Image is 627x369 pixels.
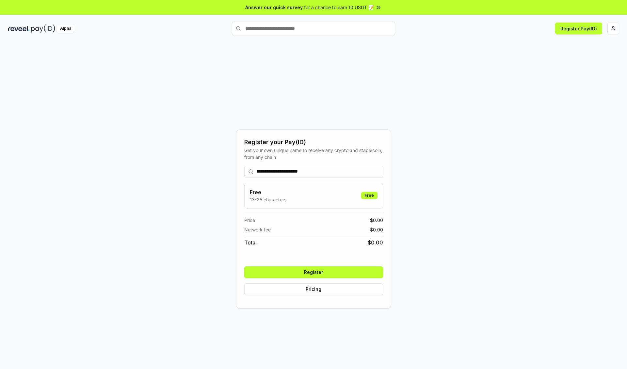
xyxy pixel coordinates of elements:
[245,4,303,11] span: Answer our quick survey
[244,239,257,246] span: Total
[555,23,602,34] button: Register Pay(ID)
[361,192,378,199] div: Free
[8,25,30,33] img: reveel_dark
[56,25,75,33] div: Alpha
[31,25,55,33] img: pay_id
[244,283,383,295] button: Pricing
[244,138,383,147] div: Register your Pay(ID)
[304,4,374,11] span: for a chance to earn 10 USDT 📝
[250,196,286,203] p: 13-25 characters
[370,226,383,233] span: $ 0.00
[250,188,286,196] h3: Free
[370,217,383,224] span: $ 0.00
[244,217,255,224] span: Price
[244,226,271,233] span: Network fee
[244,266,383,278] button: Register
[244,147,383,160] div: Get your own unique name to receive any crypto and stablecoin, from any chain
[368,239,383,246] span: $ 0.00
